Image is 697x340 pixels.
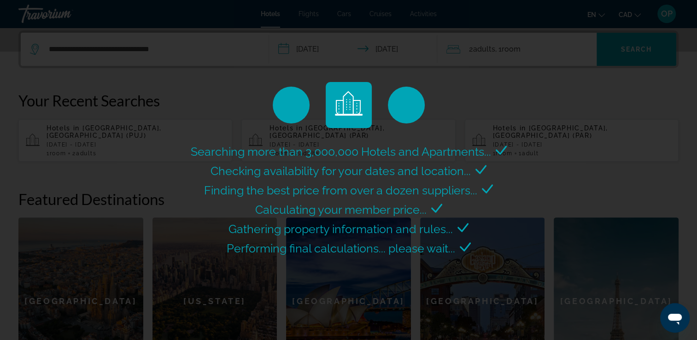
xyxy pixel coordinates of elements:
[660,303,690,333] iframe: Button to launch messaging window
[228,222,453,236] span: Gathering property information and rules...
[255,203,427,217] span: Calculating your member price...
[204,183,477,197] span: Finding the best price from over a dozen suppliers...
[211,164,471,178] span: Checking availability for your dates and location...
[191,145,491,158] span: Searching more than 3,000,000 Hotels and Apartments...
[227,241,455,255] span: Performing final calculations... please wait...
